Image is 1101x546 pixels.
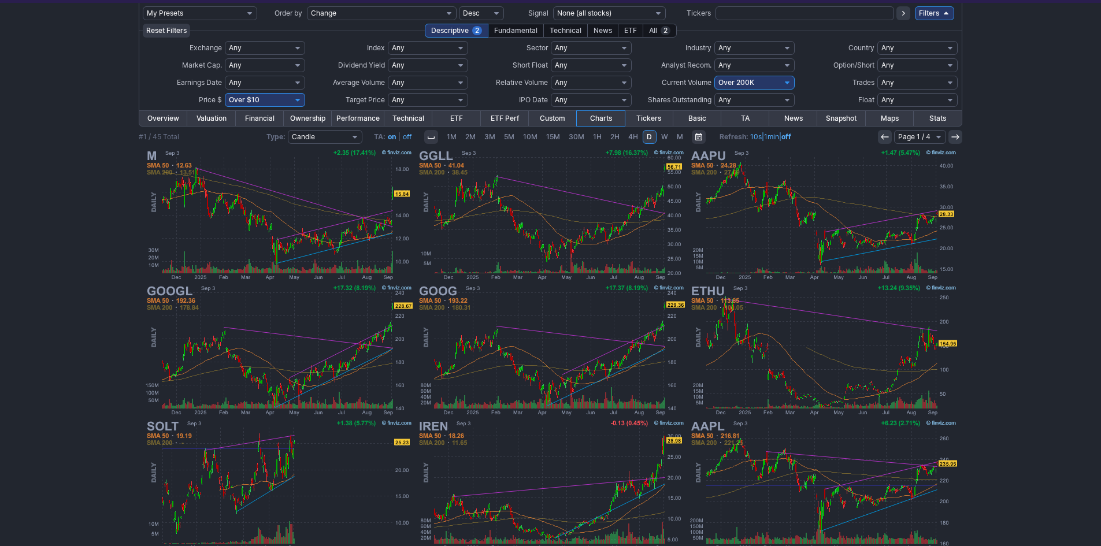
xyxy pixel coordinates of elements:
a: 2H [606,130,624,144]
span: 4H [628,132,638,141]
span: 2 [661,26,670,35]
span: Option/Short [833,61,874,69]
span: 1H [593,132,602,141]
a: 2M [461,130,480,144]
span: IPO Date [519,95,548,104]
span: 3M [484,132,495,141]
b: Type: [266,132,286,141]
a: 3M [480,130,499,144]
a: 1H [589,130,606,144]
span: Dividend Yield [338,61,385,69]
a: Custom [529,111,577,126]
a: Performance [332,111,384,126]
span: Earnings Date [177,78,222,87]
a: Filters [915,6,954,20]
a: ETF [432,111,480,126]
a: TA [721,111,769,126]
span: Analyst Recom. [661,61,711,69]
span: Sector [527,43,548,52]
a: Tickers [625,111,673,126]
div: Technical [543,24,588,38]
img: GOOG - Alphabet Inc - Stock Price Chart [416,283,686,418]
img: M - Macy's Inc - Stock Price Chart [143,147,414,283]
span: 10M [523,132,537,141]
span: | [398,132,401,141]
span: 5M [504,132,514,141]
img: AAPU - Direxion Daily AAPL Bull 2X Shares - Stock Price Chart [688,147,958,283]
a: ETF Perf [481,111,529,126]
span: Tickers [687,9,711,17]
a: M [673,130,687,144]
span: Order by [275,9,302,17]
a: Snapshot [817,111,865,126]
img: GGLL - Direxion Daily GOOGL Bull 2X Shares - Stock Price Chart [416,147,686,283]
a: 1M [443,130,461,144]
a: W [657,130,672,144]
span: Exchange [190,43,222,52]
a: on [388,132,396,141]
a: 5M [500,130,518,144]
span: Average Volume [333,78,385,87]
a: Stats [914,111,962,126]
span: D [647,132,652,141]
b: TA: [374,132,385,141]
span: Industry [685,43,711,52]
span: Target Price [346,95,385,104]
a: News [769,111,817,126]
a: Maps [866,111,914,126]
img: ETHU - 2x Ether ETF - Stock Price Chart [688,283,958,418]
span: Price $ [199,95,222,104]
span: Relative Volume [496,78,548,87]
a: Valuation [187,111,235,126]
a: 10s [750,132,762,141]
a: Basic [673,111,721,126]
span: W [661,132,668,141]
a: Technical [384,111,432,126]
span: Shares Outstanding [648,95,711,104]
span: | | [720,131,791,143]
a: 15M [542,130,564,144]
img: GOOGL - Alphabet Inc - Stock Price Chart [143,283,414,418]
span: M [677,132,683,141]
div: #1 / 45 Total [139,131,179,143]
span: 1M [447,132,457,141]
span: Market Cap. [182,61,222,69]
div: News [587,24,618,38]
span: Short Float [513,61,548,69]
b: Refresh: [720,132,748,141]
span: Index [367,43,385,52]
div: All [643,24,677,38]
span: Country [848,43,874,52]
a: 30M [565,130,588,144]
div: ETF [618,24,643,38]
span: 30M [569,132,584,141]
span: Trades [852,78,874,87]
div: Descriptive [425,24,488,38]
a: Overview [139,111,187,126]
span: 2M [465,132,476,141]
span: Current Volume [662,78,711,87]
div: Fundamental [488,24,544,38]
a: Ownership [284,111,332,126]
span: Signal [528,9,548,17]
button: Reset Filters [143,24,190,38]
a: 10M [519,130,542,144]
button: Interval [424,130,438,144]
a: Financial [236,111,284,126]
button: Range [692,130,706,144]
a: off [403,132,412,141]
a: 1min [764,132,779,141]
a: Charts [577,111,625,126]
span: 2H [610,132,620,141]
span: 2 [472,26,482,35]
a: D [643,130,657,144]
a: 4H [624,130,642,144]
span: Float [858,95,874,104]
span: 15M [546,132,560,141]
a: off [781,132,791,141]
